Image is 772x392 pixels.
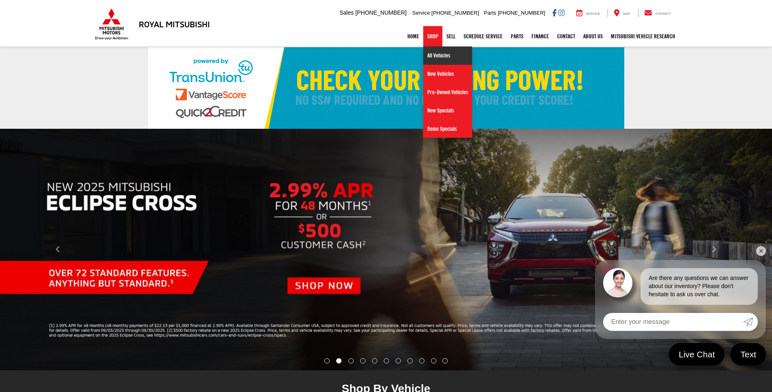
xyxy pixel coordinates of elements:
[348,358,354,363] li: Go to slide number 3.
[603,313,743,331] input: Enter your message
[507,26,527,46] a: Parts: Opens in a new tab
[586,12,600,15] span: Service
[552,9,557,16] a: Facebook: Click to visit our Facebook page
[608,9,636,17] a: Map
[403,26,423,46] a: Home
[384,358,389,363] li: Go to slide number 6.
[484,10,496,16] span: Parts
[579,26,607,46] a: About Us
[396,358,401,363] li: Go to slide number 7.
[336,358,341,363] li: Go to slide number 2.
[553,26,579,46] a: Contact
[423,83,472,101] a: Pre-Owned Vehicles
[459,26,507,46] a: Schedule Service: Opens in a new tab
[623,12,630,15] span: Map
[431,10,479,16] span: [PHONE_NUMBER]
[423,120,472,138] a: Demo Specials
[558,9,564,16] a: Instagram: Click to visit our Instagram page
[431,358,436,363] li: Go to slide number 10.
[656,145,772,354] button: Click to view next picture.
[148,47,624,129] img: Check Your Buying Power
[675,349,719,360] span: Live Chat
[736,349,760,360] span: Text
[419,358,424,363] li: Go to slide number 9.
[324,358,330,363] li: Go to slide number 1.
[93,8,130,40] img: Mitsubishi
[423,46,472,65] a: All Vehicles
[423,65,472,83] a: New Vehicles
[743,313,758,331] a: Submit
[423,101,472,120] a: New Specials
[412,10,430,16] span: Service
[641,268,758,305] div: Are there any questions we can answer about our inventory? Please don't hesitate to ask us over c...
[498,10,545,16] span: [PHONE_NUMBER]
[407,358,413,363] li: Go to slide number 8.
[607,26,679,46] a: Mitsubishi Vehicle Research
[360,358,365,363] li: Go to slide number 4.
[372,358,377,363] li: Go to slide number 5.
[355,9,407,16] span: [PHONE_NUMBER]
[139,20,210,29] h3: Royal Mitsubishi
[655,12,671,15] span: Contact
[442,358,448,363] li: Go to slide number 11.
[339,9,354,16] span: Sales
[423,26,442,46] a: Shop
[669,343,725,366] a: Live Chat
[603,268,632,297] img: Agent profile photo
[730,343,766,366] a: Text
[442,26,459,46] a: Sell
[638,9,677,17] a: Contact
[527,26,553,46] a: Finance
[570,9,606,17] a: Service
